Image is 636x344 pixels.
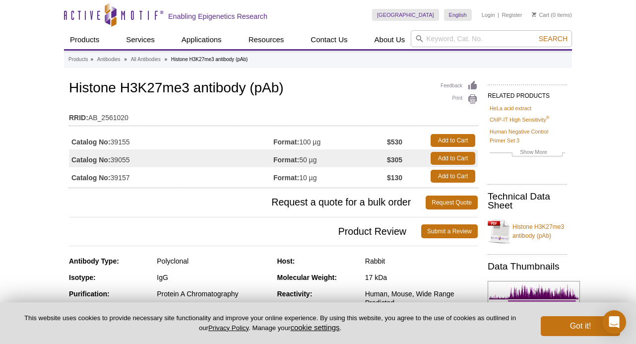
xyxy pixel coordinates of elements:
[441,94,478,105] a: Print
[411,30,572,47] input: Keyword, Cat. No.
[490,115,549,124] a: ChIP-IT High Sensitivity®
[69,167,273,185] td: 39157
[539,35,568,43] span: Search
[273,155,299,164] strong: Format:
[421,224,478,238] a: Submit a Review
[488,216,567,246] a: Histone H3K27me3 antibody (pAb)
[305,30,353,49] a: Contact Us
[426,196,478,209] a: Request Quote
[157,273,269,282] div: IgG
[387,155,402,164] strong: $305
[490,127,565,145] a: Human Negative Control Primer Set 3
[97,55,121,64] a: Antibodies
[498,9,499,21] li: |
[536,34,571,43] button: Search
[532,12,536,17] img: Your Cart
[71,138,111,146] strong: Catalog No:
[71,155,111,164] strong: Catalog No:
[124,57,127,62] li: »
[120,30,161,49] a: Services
[431,170,475,183] a: Add to Cart
[488,281,580,328] img: Histone H3K27me3 antibody (pAb) tested by ChIP-Seq.
[431,134,475,147] a: Add to Cart
[365,257,478,266] div: Rabbit
[490,104,531,113] a: HeLa acid extract
[387,173,402,182] strong: $130
[69,257,119,265] strong: Antibody Type:
[273,138,299,146] strong: Format:
[488,262,567,271] h2: Data Thumbnails
[243,30,290,49] a: Resources
[171,57,248,62] li: Histone H3K27me3 antibody (pAb)
[68,55,88,64] a: Products
[273,132,387,149] td: 100 µg
[277,290,313,298] strong: Reactivity:
[482,11,495,18] a: Login
[71,173,111,182] strong: Catalog No:
[164,57,167,62] li: »
[490,147,565,159] a: Show More
[273,173,299,182] strong: Format:
[365,289,478,307] div: Human, Mouse, Wide Range Predicted
[488,84,567,102] h2: RELATED PRODUCTS
[69,290,110,298] strong: Purification:
[441,80,478,91] a: Feedback
[273,149,387,167] td: 50 µg
[69,274,96,281] strong: Isotype:
[69,149,273,167] td: 39055
[168,12,267,21] h2: Enabling Epigenetics Research
[546,116,550,121] sup: ®
[69,224,421,238] span: Product Review
[208,324,249,332] a: Privacy Policy
[157,257,269,266] div: Polyclonal
[387,138,402,146] strong: $530
[372,9,439,21] a: [GEOGRAPHIC_DATA]
[273,167,387,185] td: 10 µg
[532,9,572,21] li: (0 items)
[277,274,337,281] strong: Molecular Weight:
[176,30,228,49] a: Applications
[64,30,105,49] a: Products
[277,257,295,265] strong: Host:
[16,314,524,333] p: This website uses cookies to provide necessary site functionality and improve your online experie...
[541,316,620,336] button: Got it!
[488,192,567,210] h2: Technical Data Sheet
[369,30,411,49] a: About Us
[69,113,88,122] strong: RRID:
[69,80,478,97] h1: Histone H3K27me3 antibody (pAb)
[69,196,426,209] span: Request a quote for a bulk order
[157,289,269,298] div: Protein A Chromatography
[69,132,273,149] td: 39155
[290,323,339,332] button: cookie settings
[532,11,549,18] a: Cart
[502,11,522,18] a: Register
[131,55,161,64] a: All Antibodies
[365,273,478,282] div: 17 kDa
[90,57,93,62] li: »
[602,310,626,334] div: Open Intercom Messenger
[69,107,478,123] td: AB_2561020
[431,152,475,165] a: Add to Cart
[444,9,472,21] a: English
